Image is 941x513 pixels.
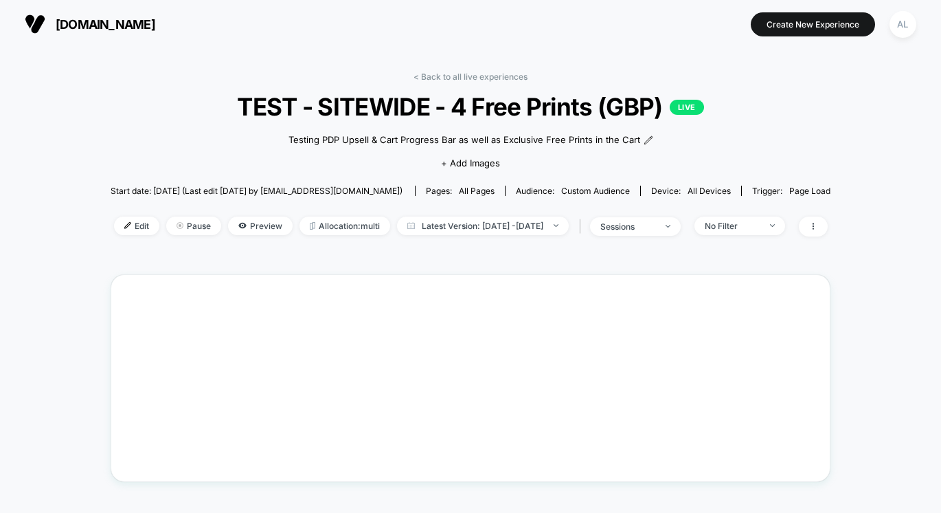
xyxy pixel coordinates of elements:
div: Pages: [426,186,495,196]
img: rebalance [310,222,315,230]
div: AL [889,11,916,38]
img: end [666,225,670,228]
a: < Back to all live experiences [413,72,528,82]
span: Latest Version: [DATE] - [DATE] [397,217,569,235]
span: Device: [640,186,741,196]
span: | [576,217,590,237]
span: Page Load [789,186,830,196]
img: end [554,224,558,227]
span: Start date: [DATE] (Last edit [DATE] by [EMAIL_ADDRESS][DOMAIN_NAME]) [111,186,403,196]
div: No Filter [705,221,760,231]
img: calendar [407,222,415,229]
span: Pause [166,217,221,235]
span: all devices [688,186,731,196]
span: [DOMAIN_NAME] [56,17,155,32]
button: [DOMAIN_NAME] [21,13,159,35]
span: Preview [228,217,293,235]
span: + Add Images [441,157,500,168]
div: Trigger: [752,186,830,196]
img: end [177,222,183,229]
img: end [770,224,775,227]
span: Testing PDP Upsell & Cart Progress Bar as well as Exclusive Free Prints in the Cart [288,133,640,147]
button: AL [885,10,920,39]
div: Audience: [516,186,630,196]
span: Allocation: multi [299,217,390,235]
img: Visually logo [25,14,45,34]
span: Custom Audience [561,186,630,196]
span: Edit [114,217,159,235]
button: Create New Experience [751,12,875,36]
img: edit [124,222,131,229]
span: TEST - SITEWIDE - 4 Free Prints (GBP) [147,92,795,121]
div: sessions [600,221,655,232]
p: LIVE [670,100,704,115]
span: all pages [459,186,495,196]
